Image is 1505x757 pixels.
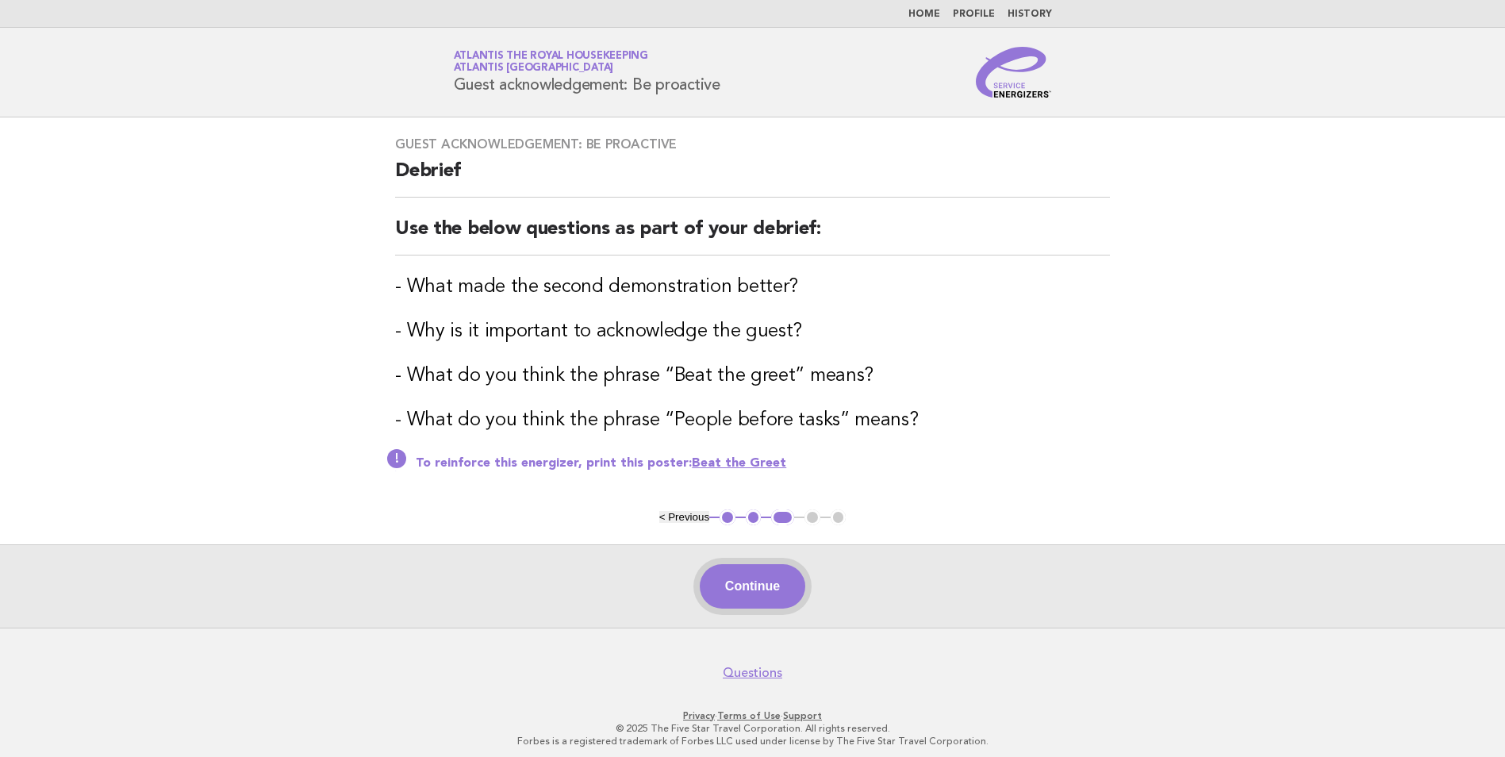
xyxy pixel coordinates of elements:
a: Home [908,10,940,19]
button: < Previous [659,511,709,523]
p: To reinforce this energizer, print this poster: [416,455,1110,471]
h3: - What do you think the phrase “People before tasks” means? [395,408,1110,433]
button: Continue [700,564,805,609]
span: Atlantis [GEOGRAPHIC_DATA] [454,63,614,74]
p: © 2025 The Five Star Travel Corporation. All rights reserved. [267,722,1238,735]
a: History [1008,10,1052,19]
a: Profile [953,10,995,19]
button: 3 [771,509,794,525]
img: Service Energizers [976,47,1052,98]
h3: - What do you think the phrase “Beat the greet” means? [395,363,1110,389]
h2: Use the below questions as part of your debrief: [395,217,1110,256]
a: Atlantis the Royal HousekeepingAtlantis [GEOGRAPHIC_DATA] [454,51,648,73]
h3: Guest acknowledgement: Be proactive [395,136,1110,152]
h1: Guest acknowledgement: Be proactive [454,52,720,93]
h2: Debrief [395,159,1110,198]
p: · · [267,709,1238,722]
a: Questions [723,665,782,681]
a: Support [783,710,822,721]
button: 2 [746,509,762,525]
button: 1 [720,509,735,525]
a: Beat the Greet [692,457,786,470]
a: Terms of Use [717,710,781,721]
h3: - Why is it important to acknowledge the guest? [395,319,1110,344]
p: Forbes is a registered trademark of Forbes LLC used under license by The Five Star Travel Corpora... [267,735,1238,747]
a: Privacy [683,710,715,721]
h3: - What made the second demonstration better? [395,275,1110,300]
